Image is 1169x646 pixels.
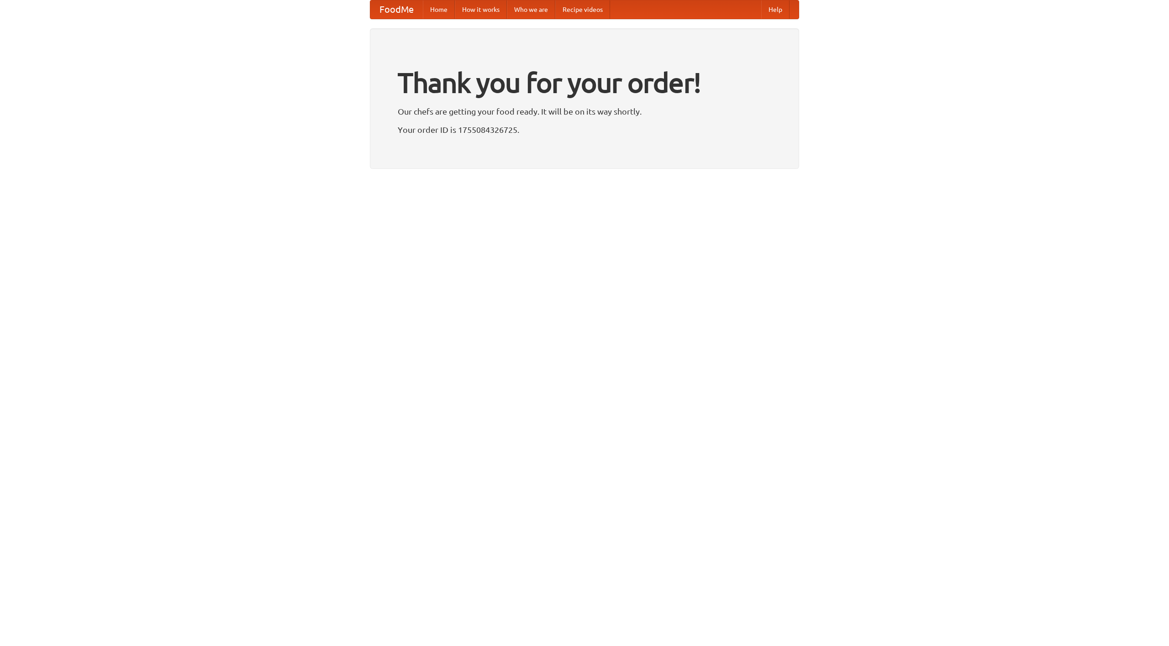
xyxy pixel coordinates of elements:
p: Your order ID is 1755084326725. [398,123,771,137]
a: Recipe videos [555,0,610,19]
a: FoodMe [370,0,423,19]
a: How it works [455,0,507,19]
a: Who we are [507,0,555,19]
a: Help [761,0,790,19]
h1: Thank you for your order! [398,61,771,105]
a: Home [423,0,455,19]
p: Our chefs are getting your food ready. It will be on its way shortly. [398,105,771,118]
